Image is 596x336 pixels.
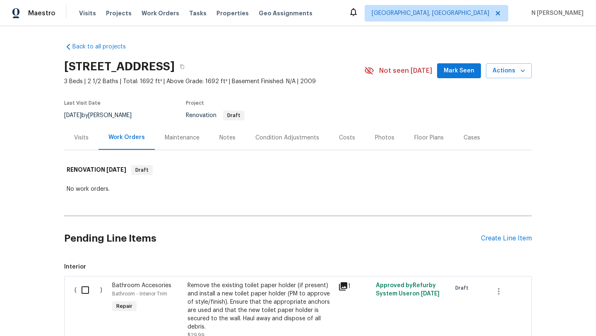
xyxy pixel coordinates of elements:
[189,10,207,16] span: Tasks
[64,77,364,86] span: 3 Beds | 2 1/2 Baths | Total: 1692 ft² | Above Grade: 1692 ft² | Basement Finished: N/A | 2009
[528,9,584,17] span: N [PERSON_NAME]
[255,134,319,142] div: Condition Adjustments
[175,59,190,74] button: Copy Address
[375,134,394,142] div: Photos
[186,101,204,106] span: Project
[64,110,142,120] div: by [PERSON_NAME]
[444,66,474,76] span: Mark Seen
[493,66,525,76] span: Actions
[165,134,199,142] div: Maintenance
[132,166,152,174] span: Draft
[112,291,167,296] span: Bathroom - Interior Trim
[187,281,333,331] div: Remove the existing toilet paper holder (if present) and install a new toilet paper holder (PM to...
[67,185,529,193] div: No work orders.
[79,9,96,17] span: Visits
[64,62,175,71] h2: [STREET_ADDRESS]
[112,283,171,288] span: Bathroom Accesories
[74,134,89,142] div: Visits
[108,133,145,142] div: Work Orders
[64,263,532,271] span: Interior
[379,67,432,75] span: Not seen [DATE]
[464,134,480,142] div: Cases
[339,134,355,142] div: Costs
[64,157,532,183] div: RENOVATION [DATE]Draft
[216,9,249,17] span: Properties
[455,284,472,292] span: Draft
[259,9,312,17] span: Geo Assignments
[219,134,236,142] div: Notes
[113,302,136,310] span: Repair
[64,113,82,118] span: [DATE]
[481,235,532,242] div: Create Line Item
[376,283,440,297] span: Approved by Refurby System User on
[372,9,489,17] span: [GEOGRAPHIC_DATA], [GEOGRAPHIC_DATA]
[106,9,132,17] span: Projects
[414,134,444,142] div: Floor Plans
[106,167,126,173] span: [DATE]
[142,9,179,17] span: Work Orders
[64,101,101,106] span: Last Visit Date
[437,63,481,79] button: Mark Seen
[64,219,481,258] h2: Pending Line Items
[224,113,244,118] span: Draft
[421,291,440,297] span: [DATE]
[486,63,532,79] button: Actions
[28,9,55,17] span: Maestro
[67,165,126,175] h6: RENOVATION
[64,43,144,51] a: Back to all projects
[186,113,245,118] span: Renovation
[338,281,371,291] div: 1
